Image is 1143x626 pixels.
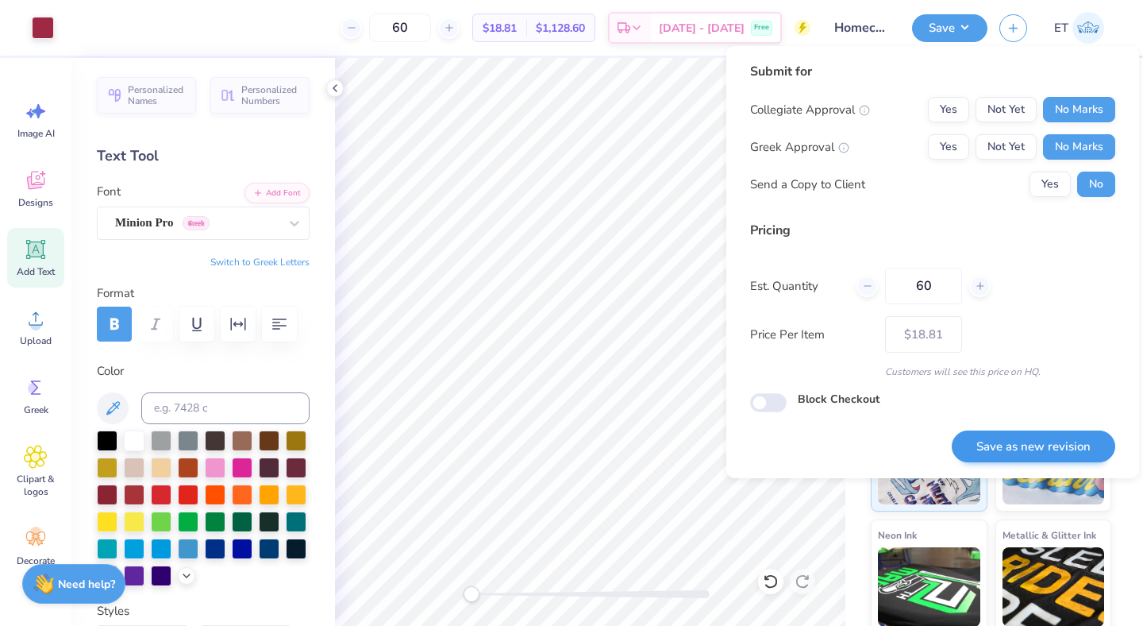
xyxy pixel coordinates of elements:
[1003,527,1096,543] span: Metallic & Glitter Ink
[822,12,900,44] input: Untitled Design
[483,20,517,37] span: $18.81
[1043,97,1115,122] button: No Marks
[464,586,479,602] div: Accessibility label
[17,555,55,567] span: Decorate
[878,527,917,543] span: Neon Ink
[97,284,310,303] label: Format
[97,145,310,167] div: Text Tool
[97,183,121,201] label: Font
[369,14,431,42] input: – –
[976,134,1037,160] button: Not Yet
[754,22,769,33] span: Free
[659,20,745,37] span: [DATE] - [DATE]
[750,101,870,119] div: Collegiate Approval
[885,268,962,304] input: – –
[97,602,129,620] label: Styles
[18,196,53,209] span: Designs
[952,431,1115,463] button: Save as new revision
[244,183,310,203] button: Add Font
[798,391,879,408] label: Block Checkout
[210,77,310,114] button: Personalized Numbers
[750,221,1115,240] div: Pricing
[912,14,987,42] button: Save
[17,127,55,140] span: Image AI
[928,134,969,160] button: Yes
[750,176,865,194] div: Send a Copy to Client
[10,473,62,498] span: Clipart & logos
[1054,19,1068,37] span: ET
[750,277,845,296] label: Est. Quantity
[976,97,1037,122] button: Not Yet
[750,138,849,156] div: Greek Approval
[141,392,310,424] input: e.g. 7428 c
[97,362,310,381] label: Color
[1077,172,1115,197] button: No
[210,256,310,269] button: Switch to Greek Letters
[128,84,187,106] span: Personalized Names
[241,84,300,106] span: Personalized Numbers
[928,97,969,122] button: Yes
[17,265,55,278] span: Add Text
[1072,12,1104,44] img: Elaina Thomas
[20,334,52,347] span: Upload
[1043,134,1115,160] button: No Marks
[1047,12,1111,44] a: ET
[24,404,48,416] span: Greek
[97,77,196,114] button: Personalized Names
[750,365,1115,379] div: Customers will see this price on HQ.
[750,326,873,344] label: Price Per Item
[1029,172,1071,197] button: Yes
[58,577,115,592] strong: Need help?
[750,62,1115,81] div: Submit for
[536,20,585,37] span: $1,128.60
